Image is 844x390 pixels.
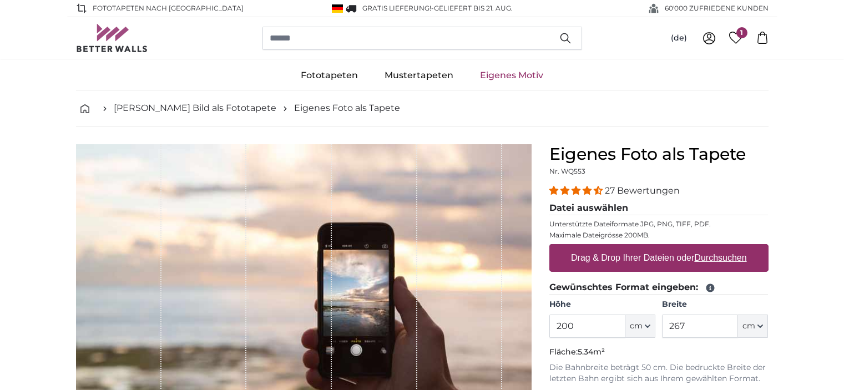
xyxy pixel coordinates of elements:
[742,321,755,332] span: cm
[549,347,769,358] p: Fläche:
[630,321,643,332] span: cm
[362,4,431,12] span: GRATIS Lieferung!
[467,61,557,90] a: Eigenes Motiv
[549,144,769,164] h1: Eigenes Foto als Tapete
[736,27,747,38] span: 1
[549,231,769,240] p: Maximale Dateigrösse 200MB.
[93,3,244,13] span: Fototapeten nach [GEOGRAPHIC_DATA]
[549,220,769,229] p: Unterstützte Dateiformate JPG, PNG, TIFF, PDF.
[294,102,400,115] a: Eigenes Foto als Tapete
[665,3,769,13] span: 60'000 ZUFRIEDENE KUNDEN
[549,167,585,175] span: Nr. WQ553
[738,315,768,338] button: cm
[625,315,655,338] button: cm
[549,201,769,215] legend: Datei auswählen
[371,61,467,90] a: Mustertapeten
[578,347,605,357] span: 5.34m²
[434,4,513,12] span: Geliefert bis 21. Aug.
[287,61,371,90] a: Fototapeten
[114,102,276,115] a: [PERSON_NAME] Bild als Fototapete
[694,253,746,262] u: Durchsuchen
[431,4,513,12] span: -
[76,90,769,126] nav: breadcrumbs
[549,185,605,196] span: 4.41 stars
[332,4,343,13] img: Deutschland
[662,28,696,48] button: (de)
[549,299,655,310] label: Höhe
[605,185,680,196] span: 27 Bewertungen
[549,362,769,384] p: Die Bahnbreite beträgt 50 cm. Die bedruckte Breite der letzten Bahn ergibt sich aus Ihrem gewählt...
[567,247,751,269] label: Drag & Drop Ihrer Dateien oder
[76,24,148,52] img: Betterwalls
[549,281,769,295] legend: Gewünschtes Format eingeben:
[662,299,768,310] label: Breite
